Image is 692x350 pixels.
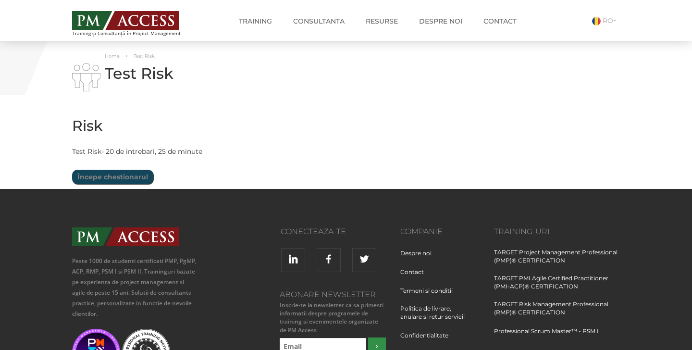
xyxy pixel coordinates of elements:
[72,118,432,134] h2: Risk
[358,12,405,31] a: Resurse
[412,12,470,31] a: Despre noi
[494,248,620,274] a: TARGET Project Management Professional (PMP)® CERTIFICATION
[400,249,439,267] a: Despre noi
[105,53,120,59] a: Home
[400,304,480,330] a: Politica de livrare, anulare si retur servicii
[286,12,352,31] a: Consultanta
[72,65,432,82] h1: Test Risk
[72,256,198,319] p: Peste 1000 de studenti certificati PMP, PgMP, ACP, RMP, PSM I si PSM II. Traininguri bazate pe ex...
[592,17,601,25] img: Romana
[134,53,155,59] span: Test Risk
[494,300,620,326] a: TARGET Risk Management Professional (RMP)® CERTIFICATION
[400,268,431,286] a: Contact
[476,12,524,31] a: Contact
[592,16,620,25] a: RO
[72,146,432,158] p: Test Risk- 20 de intrebari, 25 de minute
[72,227,179,246] img: PMAccess
[494,327,599,345] a: Professional Scrum Master™ - PSM I
[72,11,179,30] img: PM ACCESS - Echipa traineri si consultanti certificati PMP: Narciss Popescu, Mihai Olaru, Monica ...
[72,8,198,36] a: Training și Consultanță în Project Management
[277,301,386,334] small: Inscrie-te la newsletter ca sa primesti informatii despre programele de training si evenimentele ...
[72,63,100,91] img: i-02.png
[72,31,198,36] span: Training și Consultanță în Project Management
[277,290,386,299] h3: Abonare Newsletter
[72,170,153,184] input: Începe chestionarul
[494,227,620,236] h3: Training-uri
[232,12,279,31] a: Training
[213,227,346,236] h3: Conecteaza-te
[400,287,460,304] a: Termeni si conditii
[494,274,620,300] a: TARGET PMI Agile Certified Practitioner (PMI-ACP)® CERTIFICATION
[400,227,480,236] h3: Companie
[400,331,456,349] a: Confidentialitate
